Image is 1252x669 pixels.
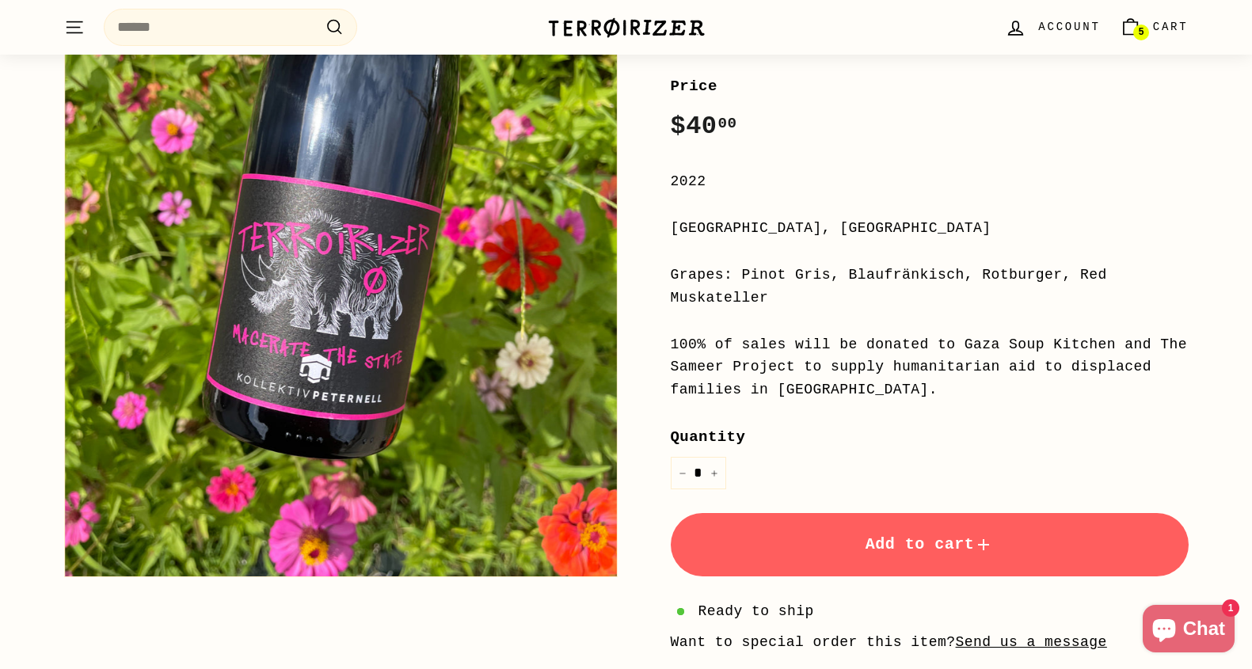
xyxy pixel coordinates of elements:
[1138,27,1144,38] span: 5
[1138,605,1239,656] inbox-online-store-chat: Shopify online store chat
[671,264,1189,310] div: Grapes: Pinot Gris, Blaufränkisch, Rotburger, Red Muskateller
[671,217,1189,240] div: [GEOGRAPHIC_DATA], [GEOGRAPHIC_DATA]
[671,457,726,489] input: quantity
[1110,4,1198,51] a: Cart
[956,634,1107,650] a: Send us a message
[1153,18,1189,36] span: Cart
[671,112,737,141] span: $40
[671,74,1189,98] label: Price
[698,600,814,623] span: Ready to ship
[1038,18,1100,36] span: Account
[866,535,994,553] span: Add to cart
[702,457,726,489] button: Increase item quantity by one
[671,333,1189,401] div: 100% of sales will be donated to Gaza Soup Kitchen and The Sameer Project to supply humanitarian ...
[995,4,1109,51] a: Account
[671,513,1189,576] button: Add to cart
[671,631,1189,654] li: Want to special order this item?
[671,457,694,489] button: Reduce item quantity by one
[717,115,736,132] sup: 00
[671,425,1189,449] label: Quantity
[671,170,1189,193] div: 2022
